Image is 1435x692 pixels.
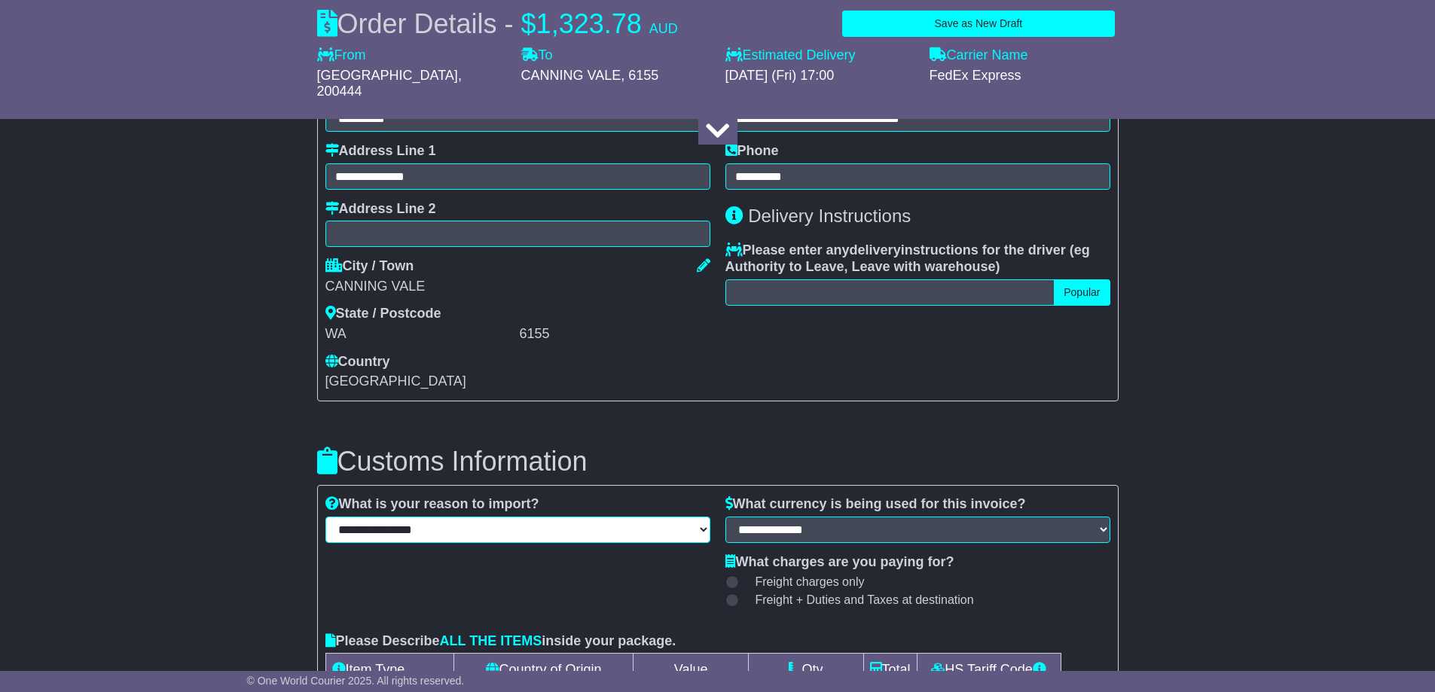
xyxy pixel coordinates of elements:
span: Delivery Instructions [748,206,911,226]
label: What is your reason to import? [325,496,539,513]
span: © One World Courier 2025. All rights reserved. [247,675,465,687]
label: Carrier Name [930,47,1028,64]
h3: Customs Information [317,447,1119,477]
span: 1,323.78 [536,8,642,39]
label: Estimated Delivery [725,47,914,64]
label: Country [325,354,390,370]
div: [DATE] (Fri) 17:00 [725,68,914,84]
button: Save as New Draft [842,11,1114,37]
label: What currency is being used for this invoice? [725,496,1026,513]
label: Address Line 2 [325,201,436,218]
span: delivery [850,242,901,258]
label: What charges are you paying for? [725,554,954,571]
label: Freight charges only [737,575,865,589]
div: CANNING VALE [325,279,710,295]
td: Value [634,654,748,687]
span: ALL THE ITEMS [440,633,542,648]
div: 6155 [520,326,710,343]
span: $ [521,8,536,39]
td: HS Tariff Code [917,654,1061,687]
td: Item Type [325,654,454,687]
label: Address Line 1 [325,143,436,160]
span: AUD [649,21,678,36]
label: To [521,47,553,64]
div: FedEx Express [930,68,1119,84]
span: , 200444 [317,68,462,99]
label: From [317,47,366,64]
td: Qty [748,654,863,687]
label: Please enter any instructions for the driver ( ) [725,242,1110,275]
span: eg Authority to Leave, Leave with warehouse [725,242,1090,274]
span: CANNING VALE [521,68,621,83]
label: City / Town [325,258,414,275]
td: Country of Origin [454,654,634,687]
label: Please Describe inside your package. [325,633,676,650]
span: Freight + Duties and Taxes at destination [756,593,974,607]
label: Phone [725,143,779,160]
button: Popular [1054,279,1110,306]
div: Order Details - [317,8,678,40]
span: [GEOGRAPHIC_DATA] [317,68,458,83]
td: Total [863,654,917,687]
div: WA [325,326,516,343]
span: [GEOGRAPHIC_DATA] [325,373,466,389]
span: , 6155 [621,68,658,83]
label: State / Postcode [325,306,441,322]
